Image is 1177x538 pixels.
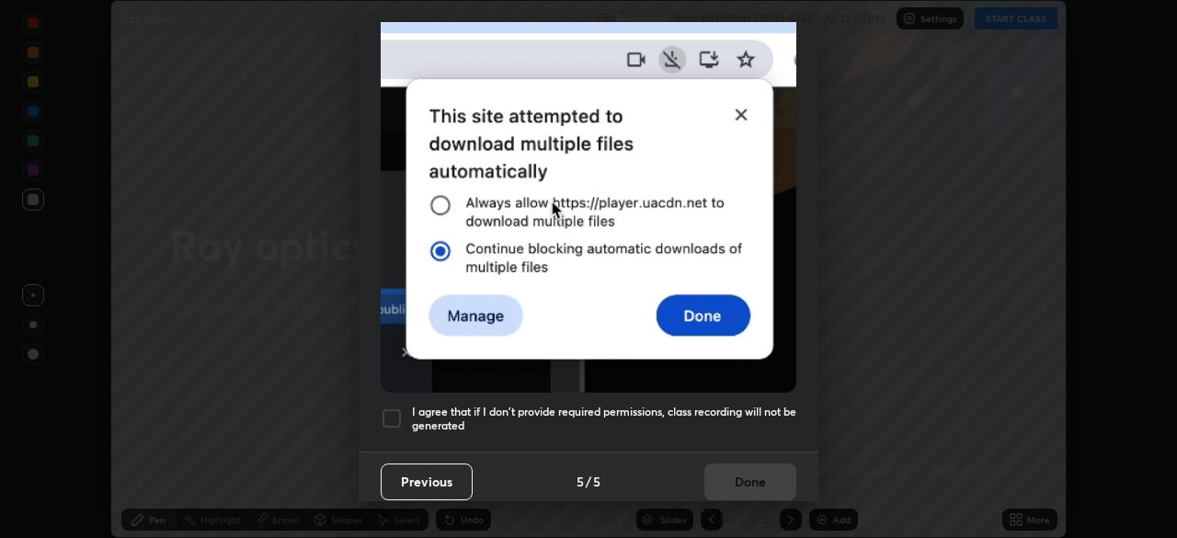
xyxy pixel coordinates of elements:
[381,464,473,500] button: Previous
[586,472,591,491] h4: /
[593,472,600,491] h4: 5
[577,472,584,491] h4: 5
[412,405,796,433] h5: I agree that if I don't provide required permissions, class recording will not be generated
